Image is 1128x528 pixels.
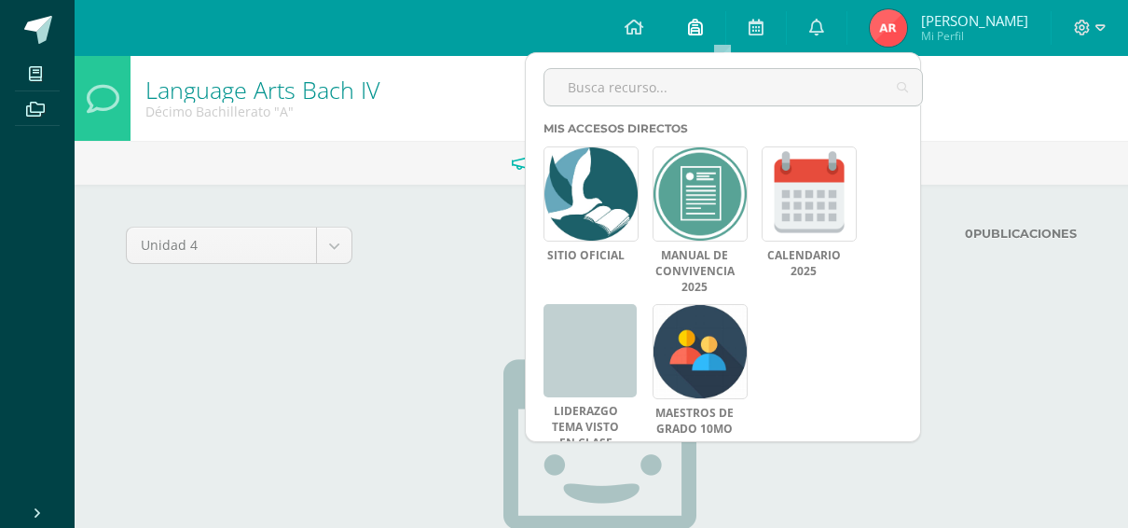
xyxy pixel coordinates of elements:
a: LIDERAZGO tema visto en clase [543,404,627,451]
a: Anuncios [512,148,602,178]
h1: Language Arts Bach IV [145,76,380,103]
a: Manual de Convivencia 2025 [653,248,736,295]
a: Calendario 2025 [762,248,846,280]
span: [PERSON_NAME] [921,11,1028,30]
span: Unidad 4 [141,228,302,263]
strong: 0 [965,227,973,241]
a: Language Arts Bach IV [145,74,380,105]
input: Busca recurso... [544,69,922,105]
a: Maestros de Grado 10MO [653,406,736,438]
img: c9bcb59223d60cba950dd4d66ce03bcc.png [870,9,907,47]
div: Décimo Bachillerato 'A' [145,103,380,120]
a: Unidad 4 [127,228,351,263]
a: Sitio Oficial [543,248,627,264]
span: Mi Perfil [921,28,1028,44]
span: Mis accesos directos [543,121,688,135]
